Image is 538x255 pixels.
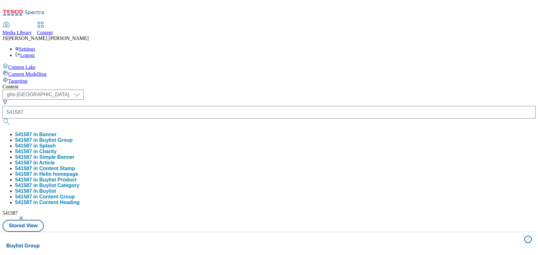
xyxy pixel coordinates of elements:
span: [PERSON_NAME] [PERSON_NAME] [7,36,89,41]
div: 541587 in [15,149,57,154]
button: 541587 in Article [15,160,55,166]
button: 541587 in Buylist Category [15,183,79,188]
button: 541587 in Content Heading [15,200,80,205]
span: Content Modelling [8,71,46,77]
a: Logout [15,53,35,58]
div: 541587 in [15,160,55,166]
span: Content Lake [8,64,36,70]
span: Buylist [39,188,56,194]
span: 541587 [3,210,18,216]
a: Settings [15,46,35,52]
button: 541587 in Buylist Product [15,177,77,183]
div: Content [3,84,535,90]
input: Search [3,106,535,119]
button: 541587 in Buylist Group [15,137,72,143]
a: Content Modelling [3,70,535,77]
a: Media Library [3,22,32,36]
button: 541587 in Charity [15,149,57,154]
svg: Search Filters [3,100,8,105]
span: Media Library [3,30,32,35]
span: Article [39,160,55,165]
button: 541587 in Splash [15,143,56,149]
a: Content [37,22,53,36]
button: 541587 in Content Group [15,194,75,200]
span: Buylist Product [39,177,77,182]
button: 541587 in Content Stamp [15,166,75,171]
a: Content Lake [3,63,535,70]
div: 541587 in [15,177,77,183]
h4: Buylist Group [6,242,520,250]
div: 541587 in [15,183,79,188]
button: 541587 in Simple Banner [15,154,75,160]
span: Charity [39,149,57,154]
button: 541587 in Banner [15,132,57,137]
a: Targeting [3,77,535,84]
span: Buylist Category [39,183,79,188]
button: 541587 in Hello homepage [15,171,78,177]
span: Content [37,30,53,35]
button: Stored View [3,220,44,232]
span: JS [3,36,7,41]
button: 541587 in Buylist [15,188,56,194]
span: Targeting [8,78,27,84]
div: 541587 in [15,188,56,194]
